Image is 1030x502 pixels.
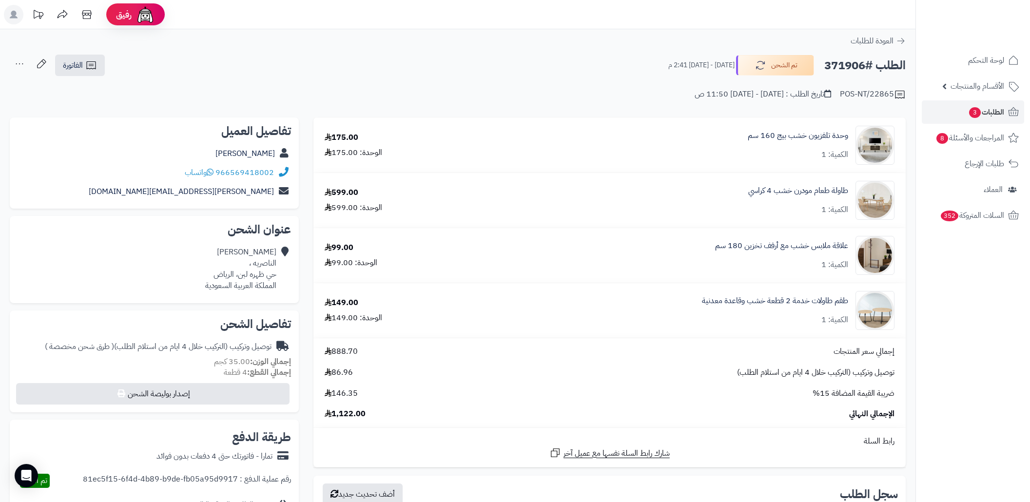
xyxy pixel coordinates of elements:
div: تمارا - فاتورتك حتى 4 دفعات بدون فوائد [156,451,272,462]
div: POS-NT/22865 [840,89,906,100]
strong: إجمالي الوزن: [250,356,291,367]
div: الوحدة: 99.00 [325,257,377,269]
div: رقم عملية الدفع : 81ec5f15-6f4d-4b89-b9de-fb05a95d9917 [83,474,291,488]
div: الوحدة: 599.00 [325,202,382,213]
span: 86.96 [325,367,353,378]
div: الكمية: 1 [821,149,848,160]
span: العودة للطلبات [851,35,894,47]
div: 99.00 [325,242,353,253]
span: الأقسام والمنتجات [951,79,1004,93]
div: [PERSON_NAME] الناصريه ، حي ظهره لبن، الرياض المملكة العربية السعودية [205,247,276,291]
button: تم الشحن [736,55,814,76]
div: الوحدة: 175.00 [325,147,382,158]
a: طلبات الإرجاع [922,152,1024,175]
img: logo-2.png [964,27,1021,48]
a: العملاء [922,178,1024,201]
div: Open Intercom Messenger [15,464,38,487]
div: 149.00 [325,297,358,309]
div: الوحدة: 149.00 [325,312,382,324]
a: الطلبات3 [922,100,1024,124]
div: 599.00 [325,187,358,198]
div: الكمية: 1 [821,204,848,215]
h2: طريقة الدفع [232,431,291,443]
h2: الطلب #371906 [824,56,906,76]
a: تحديثات المنصة [26,5,50,27]
span: الإجمالي النهائي [849,408,894,420]
span: توصيل وتركيب (التركيب خلال 4 ايام من استلام الطلب) [737,367,894,378]
a: 966569418002 [215,167,274,178]
span: شارك رابط السلة نفسها مع عميل آخر [564,448,670,459]
h2: عنوان الشحن [18,224,291,235]
small: [DATE] - [DATE] 2:41 م [668,60,735,70]
span: 888.70 [325,346,358,357]
div: توصيل وتركيب (التركيب خلال 4 ايام من استلام الطلب) [45,341,272,352]
strong: إجمالي القطع: [247,367,291,378]
span: العملاء [984,183,1003,196]
small: 35.00 كجم [214,356,291,367]
a: [PERSON_NAME][EMAIL_ADDRESS][DOMAIN_NAME] [89,186,274,197]
a: لوحة التحكم [922,49,1024,72]
div: رابط السلة [317,436,902,447]
span: المراجعات والأسئلة [935,131,1004,145]
span: رفيق [116,9,132,20]
img: 1750490663-220601011443-90x90.jpg [856,126,894,165]
h2: تفاصيل العميل [18,125,291,137]
span: الفاتورة [63,59,83,71]
img: 1754383653-1-90x90.jpg [856,291,894,330]
h2: تفاصيل الشحن [18,318,291,330]
a: وحدة تلفزيون خشب بيج 160 سم [748,130,848,141]
a: العودة للطلبات [851,35,906,47]
div: الكمية: 1 [821,314,848,326]
a: الفاتورة [55,55,105,76]
img: ai-face.png [136,5,155,24]
span: 1,122.00 [325,408,366,420]
a: علاقة ملابس خشب مع أرفف تخزين 180 سم [715,240,848,251]
span: ضريبة القيمة المضافة 15% [813,388,894,399]
span: 146.35 [325,388,358,399]
a: السلات المتروكة352 [922,204,1024,227]
span: 8 [936,133,948,144]
button: إصدار بوليصة الشحن [16,383,290,405]
span: لوحة التحكم [968,54,1004,67]
span: ( طرق شحن مخصصة ) [45,341,114,352]
img: 1753166193-1-90x90.jpg [856,236,894,275]
a: المراجعات والأسئلة8 [922,126,1024,150]
h3: سجل الطلب [840,488,898,500]
a: [PERSON_NAME] [215,148,275,159]
img: 1752667706-1-90x90.jpg [856,181,894,220]
a: طقم طاولات خدمة 2 قطعة خشب وقاعدة معدنية [702,295,848,307]
a: واتساب [185,167,214,178]
small: 4 قطعة [224,367,291,378]
a: شارك رابط السلة نفسها مع عميل آخر [549,447,670,459]
span: السلات المتروكة [940,209,1004,222]
span: إجمالي سعر المنتجات [834,346,894,357]
span: طلبات الإرجاع [965,157,1004,171]
a: طاولة طعام مودرن خشب 4 كراسي [748,185,848,196]
div: تاريخ الطلب : [DATE] - [DATE] 11:50 ص [695,89,831,100]
span: الطلبات [968,105,1004,119]
div: 175.00 [325,132,358,143]
div: الكمية: 1 [821,259,848,270]
span: 3 [969,107,981,118]
span: 352 [941,211,958,221]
